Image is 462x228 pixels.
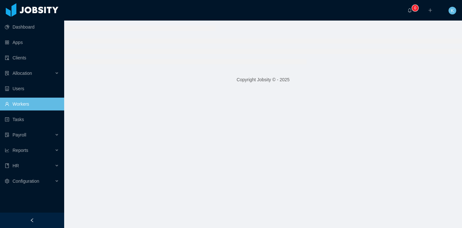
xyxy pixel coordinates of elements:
a: icon: robotUsers [5,82,59,95]
span: Configuration [13,179,39,184]
a: icon: profileTasks [5,113,59,126]
i: icon: bell [407,8,412,13]
a: icon: appstoreApps [5,36,59,49]
i: icon: line-chart [5,148,9,153]
span: HR [13,163,19,168]
i: icon: book [5,163,9,168]
span: Payroll [13,132,26,137]
i: icon: file-protect [5,133,9,137]
i: icon: plus [428,8,432,13]
footer: Copyright Jobsity © - 2025 [64,69,462,91]
a: icon: auditClients [5,51,59,64]
span: K [451,7,454,14]
span: Allocation [13,71,32,76]
a: icon: userWorkers [5,98,59,110]
a: icon: pie-chartDashboard [5,21,59,33]
i: icon: solution [5,71,9,75]
span: Reports [13,148,28,153]
i: icon: setting [5,179,9,183]
sup: 0 [412,5,418,11]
